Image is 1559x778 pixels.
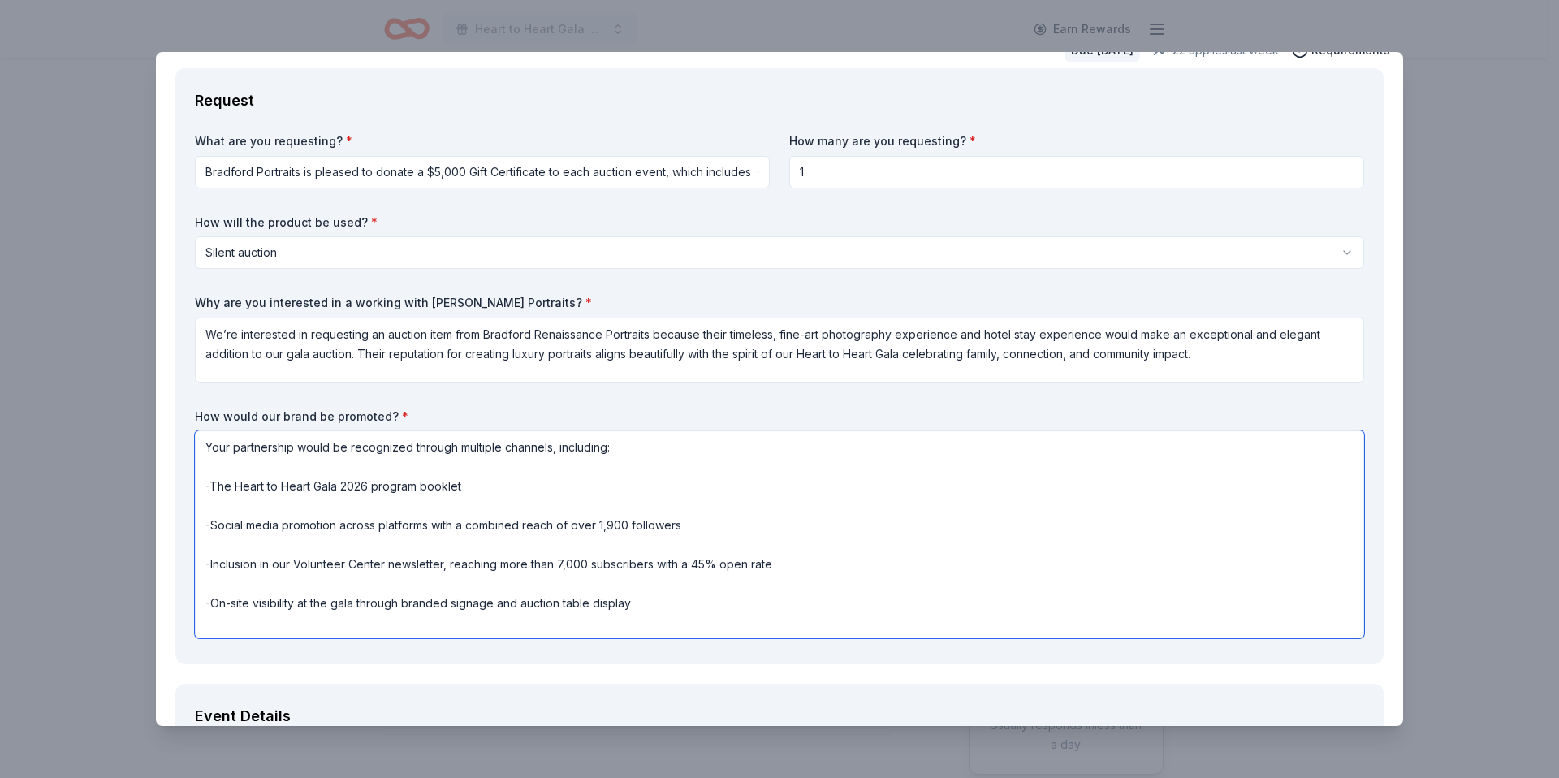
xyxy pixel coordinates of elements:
label: Why are you interested in a working with [PERSON_NAME] Portraits? [195,295,1364,311]
div: Request [195,88,1364,114]
label: How would our brand be promoted? [195,408,1364,425]
label: What are you requesting? [195,133,770,149]
label: How will the product be used? [195,214,1364,231]
label: How many are you requesting? [789,133,1364,149]
div: Event Details [195,703,1364,729]
textarea: We’re interested in requesting an auction item from Bradford Renaissance Portraits because their ... [195,318,1364,383]
textarea: Your partnership would be recognized through multiple channels, including: -The Heart to Heart Ga... [195,430,1364,638]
